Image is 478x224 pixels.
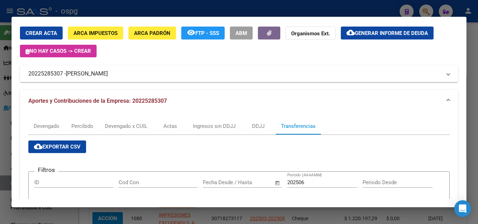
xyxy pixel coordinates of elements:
[454,200,471,217] div: Open Intercom Messenger
[71,122,93,130] div: Percibido
[73,30,118,36] span: ARCA Impuestos
[203,179,231,186] input: Fecha inicio
[341,27,434,39] button: Generar informe de deuda
[20,27,63,39] button: Crear Acta
[252,122,265,130] div: DDJJ
[20,45,97,57] button: No hay casos -> Crear
[28,70,441,78] mat-panel-title: 20225285307 -
[68,27,123,39] button: ARCA Impuestos
[34,142,42,151] mat-icon: cloud_download
[34,122,59,130] div: Devengado
[274,179,282,187] button: Open calendar
[281,122,316,130] div: Transferencias
[355,30,428,36] span: Generar informe de deuda
[286,27,336,39] button: Organismos Ext.
[193,122,236,130] div: Ingresos sin DDJJ
[181,27,225,39] button: FTP - SSS
[66,70,108,78] span: [PERSON_NAME]
[236,30,247,36] span: ABM
[128,27,176,39] button: ARCA Padrón
[20,65,458,82] mat-expansion-panel-header: 20225285307 -[PERSON_NAME]
[230,27,253,39] button: ABM
[28,97,167,104] span: Aportes y Contribuciones de la Empresa: 20225285307
[34,144,80,150] span: Exportar CSV
[34,166,58,174] h3: Filtros
[163,122,177,130] div: Actas
[346,28,355,37] mat-icon: cloud_download
[134,30,170,36] span: ARCA Padrón
[238,179,272,186] input: Fecha fin
[26,30,57,36] span: Crear Acta
[187,28,195,37] mat-icon: remove_red_eye
[195,30,219,36] span: FTP - SSS
[105,122,147,130] div: Devengado x CUIL
[26,48,91,54] span: No hay casos -> Crear
[20,90,458,112] mat-expansion-panel-header: Aportes y Contribuciones de la Empresa: 20225285307
[28,140,86,153] button: Exportar CSV
[291,30,330,37] strong: Organismos Ext.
